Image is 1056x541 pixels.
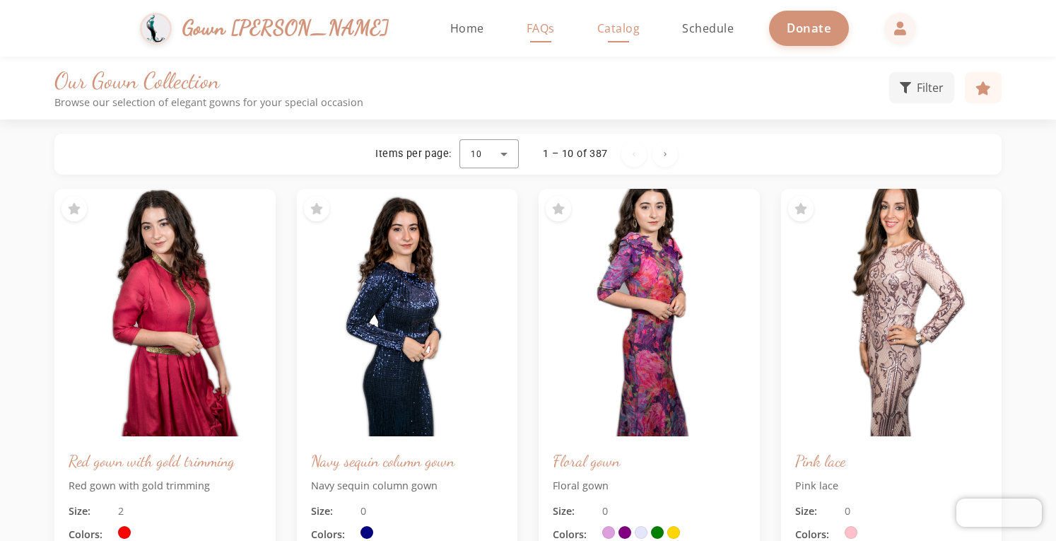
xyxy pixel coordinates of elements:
span: 2 [118,504,124,519]
h3: Navy sequin column gown [311,450,504,471]
h1: Our Gown Collection [54,67,889,94]
p: Navy sequin column gown [311,478,504,494]
img: Navy sequin column gown [297,189,518,436]
span: 0 [360,504,366,519]
span: FAQs [527,21,555,36]
img: Gown Gmach Logo [140,13,172,45]
span: Size: [795,504,838,519]
p: Browse our selection of elegant gowns for your special occasion [54,96,889,108]
span: Size: [311,504,353,519]
span: Home [450,21,484,36]
img: Floral gown [539,189,760,436]
span: Filter [917,79,944,96]
div: 1 – 10 of 387 [543,147,607,161]
img: Red gown with gold trimming [54,189,276,436]
span: Gown [PERSON_NAME] [182,13,389,43]
p: Floral gown [553,478,746,494]
span: Catalog [597,21,640,36]
img: Pink lace [781,189,1002,436]
h3: Red gown with gold trimming [69,450,262,471]
a: Donate [769,11,849,45]
span: Schedule [682,21,734,36]
span: Donate [787,20,831,36]
h3: Floral gown [553,450,746,471]
button: Previous page [621,141,647,167]
p: Red gown with gold trimming [69,478,262,494]
button: Next page [652,141,678,167]
div: Items per page: [375,147,451,161]
iframe: Chatra live chat [956,499,1042,527]
span: Size: [553,504,595,519]
h3: Pink lace [795,450,988,471]
span: Size: [69,504,111,519]
span: 0 [845,504,850,519]
a: Gown [PERSON_NAME] [140,9,404,48]
p: Pink lace [795,478,988,494]
span: 0 [602,504,608,519]
button: Filter [889,72,954,103]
